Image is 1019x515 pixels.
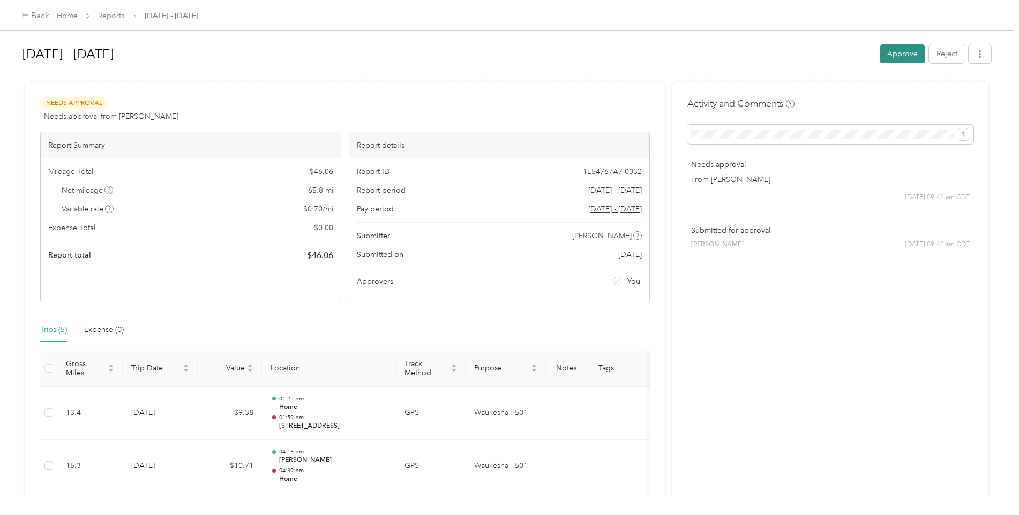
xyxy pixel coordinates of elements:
[84,324,124,336] div: Expense (0)
[123,387,198,440] td: [DATE]
[279,403,387,412] p: Home
[48,222,95,233] span: Expense Total
[23,41,872,67] h1: Aug 1 - 31, 2025
[262,351,396,387] th: Location
[531,367,537,374] span: caret-down
[880,44,925,63] button: Approve
[357,230,390,241] span: Submitter
[588,185,642,196] span: [DATE] - [DATE]
[404,359,448,377] span: Track Method
[466,440,546,493] td: Waukesha - 501
[451,367,457,374] span: caret-down
[396,440,466,493] td: GPS
[349,132,649,158] div: Report details
[531,362,537,369] span: caret-up
[905,193,970,202] span: [DATE] 09:42 am CDT
[583,166,642,177] span: 1E54767A7-0032
[108,367,114,374] span: caret-down
[466,351,546,387] th: Purpose
[451,362,457,369] span: caret-up
[466,387,546,440] td: Waukesha - 501
[605,461,608,470] span: -
[62,203,114,215] span: Variable rate
[279,421,387,431] p: [STREET_ADDRESS]
[618,249,642,260] span: [DATE]
[691,225,970,236] p: Submitted for approval
[279,474,387,484] p: Home
[959,455,1019,515] iframe: Everlance-gr Chat Button Frame
[307,249,333,262] span: $ 46.06
[98,11,124,20] a: Reports
[929,44,965,63] button: Reject
[546,351,586,387] th: Notes
[308,185,333,196] span: 65.8 mi
[40,97,108,109] span: Needs Approval
[279,456,387,465] p: [PERSON_NAME]
[357,185,406,196] span: Report period
[183,367,189,374] span: caret-down
[687,97,795,110] h4: Activity and Comments
[279,448,387,456] p: 04:13 pm
[198,387,262,440] td: $9.38
[396,351,466,387] th: Track Method
[66,359,106,377] span: Gross Miles
[303,203,333,215] span: $ 0.70 / mi
[279,414,387,421] p: 01:59 pm
[41,132,341,158] div: Report Summary
[108,362,114,369] span: caret-up
[474,363,529,373] span: Purpose
[123,440,198,493] td: [DATE]
[905,240,970,249] span: [DATE] 09:42 am CDT
[314,222,333,233] span: $ 0.00
[605,408,608,417] span: -
[57,387,123,440] td: 13.4
[247,367,253,374] span: caret-down
[48,166,93,177] span: Mileage Total
[198,440,262,493] td: $10.71
[206,363,245,373] span: Value
[57,351,123,387] th: Gross Miles
[357,249,403,260] span: Submitted on
[48,249,91,261] span: Report total
[588,203,642,215] span: Go to pay period
[279,467,387,474] p: 04:39 pm
[183,362,189,369] span: caret-up
[62,185,114,196] span: Net mileage
[357,166,390,177] span: Report ID
[57,11,78,20] a: Home
[40,324,67,336] div: Trips (5)
[310,166,333,177] span: $ 46.06
[279,395,387,403] p: 01:25 pm
[357,203,394,215] span: Pay period
[627,276,640,287] span: You
[396,387,466,440] td: GPS
[586,351,626,387] th: Tags
[572,230,632,241] span: [PERSON_NAME]
[198,351,262,387] th: Value
[247,362,253,369] span: caret-up
[691,240,744,249] span: [PERSON_NAME]
[691,174,970,185] p: From [PERSON_NAME]
[691,159,970,170] p: Needs approval
[357,276,393,287] span: Approvers
[57,440,123,493] td: 15.3
[131,363,181,373] span: Trip Date
[123,351,198,387] th: Trip Date
[145,10,198,21] span: [DATE] - [DATE]
[44,111,178,122] span: Needs approval from [PERSON_NAME]
[21,10,49,22] div: Back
